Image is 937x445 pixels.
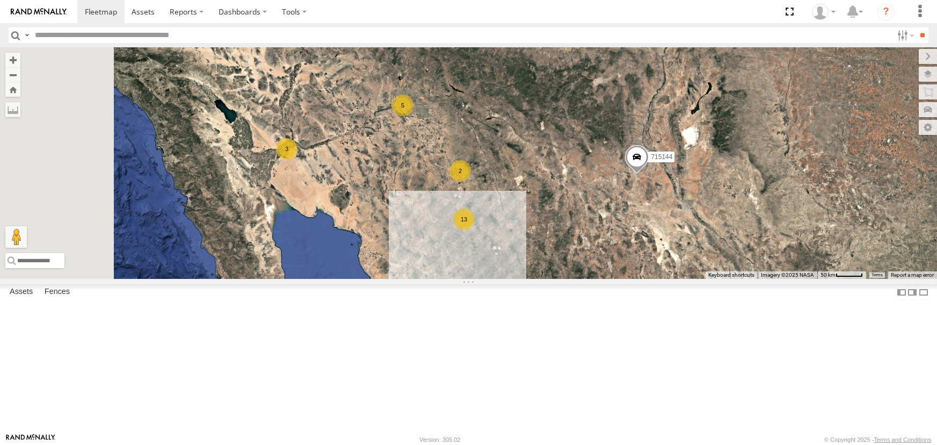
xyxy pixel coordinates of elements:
button: Zoom in [5,53,20,67]
a: Visit our Website [6,434,55,445]
div: © Copyright 2025 - [824,436,931,443]
button: Zoom Home [5,82,20,97]
div: Version: 305.02 [419,436,460,443]
label: Dock Summary Table to the Left [896,284,907,300]
a: Report a map error [891,272,934,278]
label: Fences [39,285,75,300]
div: 13 [453,209,475,230]
span: 715144 [651,153,672,160]
div: 3 [276,138,297,160]
button: Keyboard shortcuts [708,271,754,279]
div: 2 [449,160,471,182]
label: Assets [4,285,38,300]
span: 50 km [820,272,836,278]
label: Map Settings [919,120,937,135]
label: Measure [5,102,20,117]
label: Dock Summary Table to the Right [907,284,918,300]
label: Search Filter Options [893,27,916,43]
button: Map Scale: 50 km per 47 pixels [817,271,866,279]
div: Jason Ham [808,4,839,20]
i: ? [877,3,895,20]
img: rand-logo.svg [11,8,67,16]
button: Drag Pegman onto the map to open Street View [5,226,27,248]
div: 5 [392,95,413,116]
label: Hide Summary Table [918,284,929,300]
label: Search Query [23,27,31,43]
button: Zoom out [5,67,20,82]
span: Imagery ©2025 NASA [761,272,814,278]
a: Terms [871,272,883,277]
a: Terms and Conditions [874,436,931,443]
